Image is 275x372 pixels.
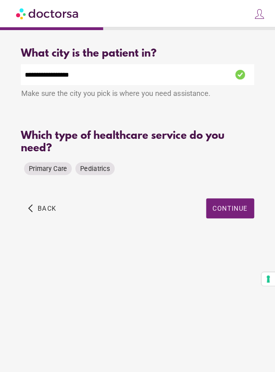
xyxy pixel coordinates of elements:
[206,198,254,218] button: Continue
[80,165,110,173] span: Pediatrics
[16,4,79,22] img: Doctorsa.com
[254,8,265,20] img: icons8-customer-100.png
[29,165,67,173] span: Primary Care
[25,198,60,218] button: arrow_back_ios Back
[21,48,254,60] div: What city is the patient in?
[38,205,57,212] span: Back
[212,205,248,212] span: Continue
[261,272,275,286] button: Your consent preferences for tracking technologies
[21,130,254,155] div: Which type of healthcare service do you need?
[21,85,254,104] div: Make sure the city you pick is where you need assistance.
